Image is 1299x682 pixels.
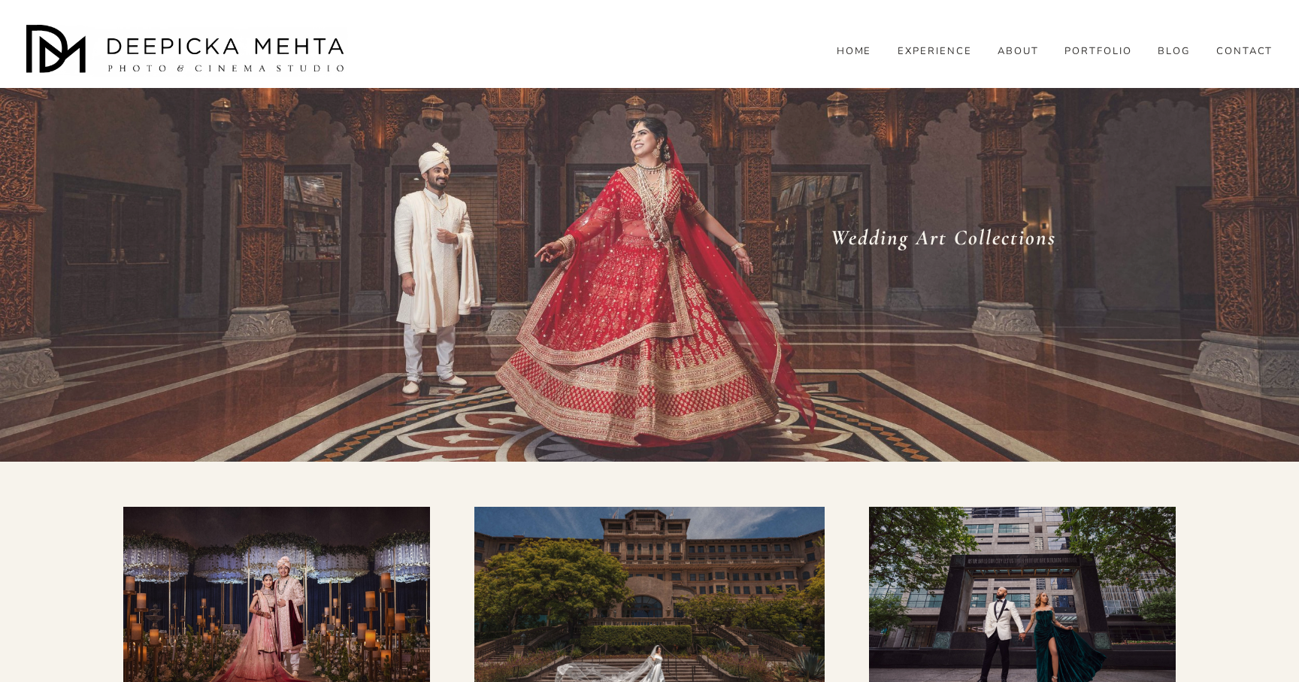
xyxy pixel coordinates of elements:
em: Wedding Art Collections [831,225,1056,250]
img: Austin Wedding Photographer - Deepicka Mehta Photography &amp; Cinematography [26,25,350,77]
a: CONTACT [1216,45,1273,59]
a: folder dropdown [1158,45,1190,59]
a: HOME [837,45,872,59]
a: ABOUT [998,45,1039,59]
a: EXPERIENCE [898,45,972,59]
span: BLOG [1158,46,1190,58]
a: PORTFOLIO [1064,45,1132,59]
